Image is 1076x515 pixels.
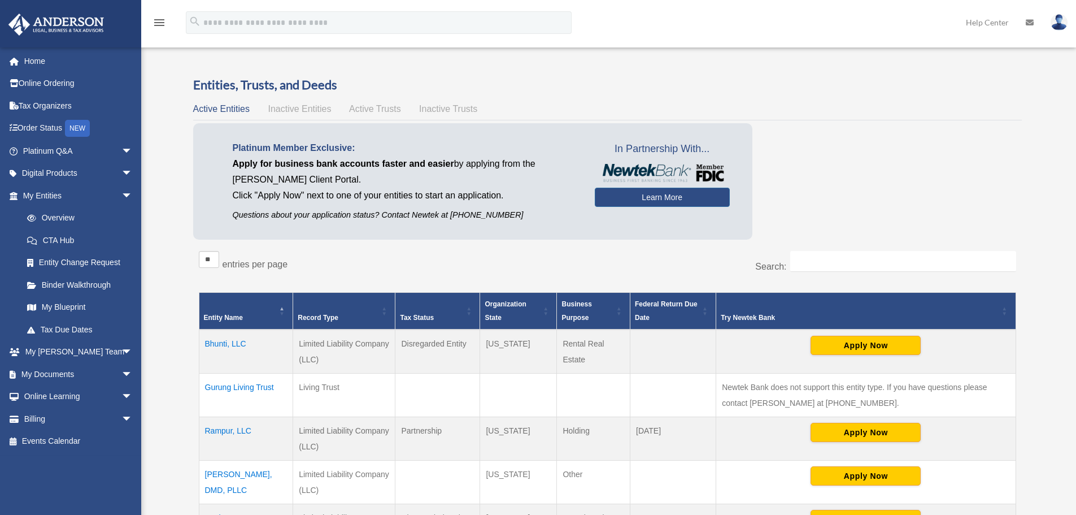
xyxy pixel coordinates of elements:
span: Federal Return Due Date [635,300,698,322]
a: Online Ordering [8,72,150,95]
p: Questions about your application status? Contact Newtek at [PHONE_NUMBER] [233,208,578,222]
td: Gurung Living Trust [199,374,293,417]
a: Home [8,50,150,72]
th: Business Purpose: Activate to sort [557,293,630,330]
span: arrow_drop_down [121,162,144,185]
div: NEW [65,120,90,137]
i: menu [153,16,166,29]
span: Entity Name [204,314,243,322]
button: Apply Now [811,423,921,442]
img: NewtekBankLogoSM.png [600,164,724,182]
h3: Entities, Trusts, and Deeds [193,76,1022,94]
button: Apply Now [811,466,921,486]
th: Organization State: Activate to sort [480,293,557,330]
img: Anderson Advisors Platinum Portal [5,14,107,36]
a: Overview [16,207,138,230]
td: Newtek Bank does not support this entity type. If you have questions please contact [PERSON_NAME]... [716,374,1016,417]
th: Try Newtek Bank : Activate to sort [716,293,1016,330]
span: Apply for business bank accounts faster and easier [233,159,454,168]
a: Learn More [595,188,730,207]
a: Tax Organizers [8,94,150,117]
a: Digital Productsarrow_drop_down [8,162,150,185]
td: [US_STATE] [480,330,557,374]
a: CTA Hub [16,229,144,252]
label: Search: [755,262,786,271]
a: Entity Change Request [16,252,144,274]
th: Tax Status: Activate to sort [395,293,480,330]
a: Events Calendar [8,430,150,453]
span: Tax Status [400,314,434,322]
a: Platinum Q&Aarrow_drop_down [8,140,150,162]
td: Bhunti, LLC [199,330,293,374]
p: by applying from the [PERSON_NAME] Client Portal. [233,156,578,188]
span: Active Entities [193,104,250,114]
a: Billingarrow_drop_down [8,408,150,430]
div: Try Newtek Bank [721,311,998,324]
a: Tax Due Dates [16,318,144,341]
td: Disregarded Entity [395,330,480,374]
td: Living Trust [293,374,395,417]
a: My Documentsarrow_drop_down [8,363,150,386]
span: arrow_drop_down [121,341,144,364]
span: Record Type [298,314,338,322]
td: Limited Liability Company (LLC) [293,461,395,504]
a: My Blueprint [16,296,144,319]
span: arrow_drop_down [121,363,144,386]
td: Rampur, LLC [199,417,293,461]
span: Inactive Trusts [419,104,477,114]
img: User Pic [1051,14,1068,31]
p: Platinum Member Exclusive: [233,140,578,156]
span: In Partnership With... [595,140,730,158]
a: My Entitiesarrow_drop_down [8,184,144,207]
span: arrow_drop_down [121,386,144,409]
button: Apply Now [811,336,921,355]
span: arrow_drop_down [121,408,144,431]
td: [US_STATE] [480,461,557,504]
td: Holding [557,417,630,461]
td: [PERSON_NAME], DMD, PLLC [199,461,293,504]
td: [US_STATE] [480,417,557,461]
p: Click "Apply Now" next to one of your entities to start an application. [233,188,578,204]
td: Partnership [395,417,480,461]
td: Other [557,461,630,504]
a: Online Learningarrow_drop_down [8,386,150,408]
span: Organization State [485,300,526,322]
th: Record Type: Activate to sort [293,293,395,330]
a: Order StatusNEW [8,117,150,140]
span: arrow_drop_down [121,140,144,163]
td: Limited Liability Company (LLC) [293,330,395,374]
span: Inactive Entities [268,104,331,114]
span: Business Purpose [561,300,591,322]
a: Binder Walkthrough [16,274,144,296]
span: arrow_drop_down [121,184,144,207]
td: [DATE] [630,417,716,461]
a: My [PERSON_NAME] Teamarrow_drop_down [8,341,150,363]
th: Entity Name: Activate to invert sorting [199,293,293,330]
span: Active Trusts [349,104,401,114]
i: search [189,15,201,28]
th: Federal Return Due Date: Activate to sort [630,293,716,330]
a: menu [153,20,166,29]
td: Rental Real Estate [557,330,630,374]
label: entries per page [223,259,288,269]
td: Limited Liability Company (LLC) [293,417,395,461]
